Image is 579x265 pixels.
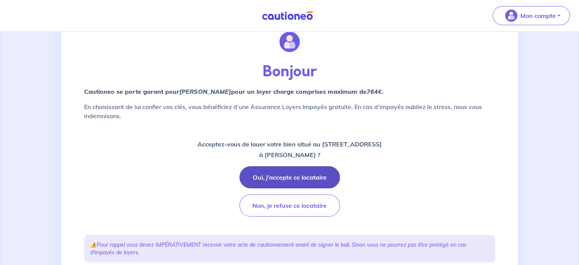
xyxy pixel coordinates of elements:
[90,241,466,256] em: Pour rappel vous devez IMPÉRATIVEMENT recevoir votre acte de cautionnement avant de signer le bai...
[259,11,316,21] img: Cautioneo
[90,241,489,256] p: ⚠️
[84,88,383,95] strong: Cautioneo se porte garant pour pour un loyer charge comprises maximum de .
[84,102,495,120] p: En choisissant de lui confier vos clés, vous bénéficiez d’une Assurance Loyers Impayés gratuite. ...
[279,32,300,52] img: illu_account.svg
[84,63,495,81] p: Bonjour
[505,10,517,22] img: illu_account_valid_menu.svg
[520,11,556,20] p: Mon compte
[239,194,340,217] button: Non, je refuse ce locataire
[493,6,570,25] button: illu_account_valid_menu.svgMon compte
[198,139,382,160] p: Acceptez-vous de louer votre bien situé au [STREET_ADDRESS] à [PERSON_NAME] ?
[239,166,340,188] button: Oui, j'accepte ce locataire
[179,88,231,95] em: [PERSON_NAME]
[367,88,382,95] em: 764€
